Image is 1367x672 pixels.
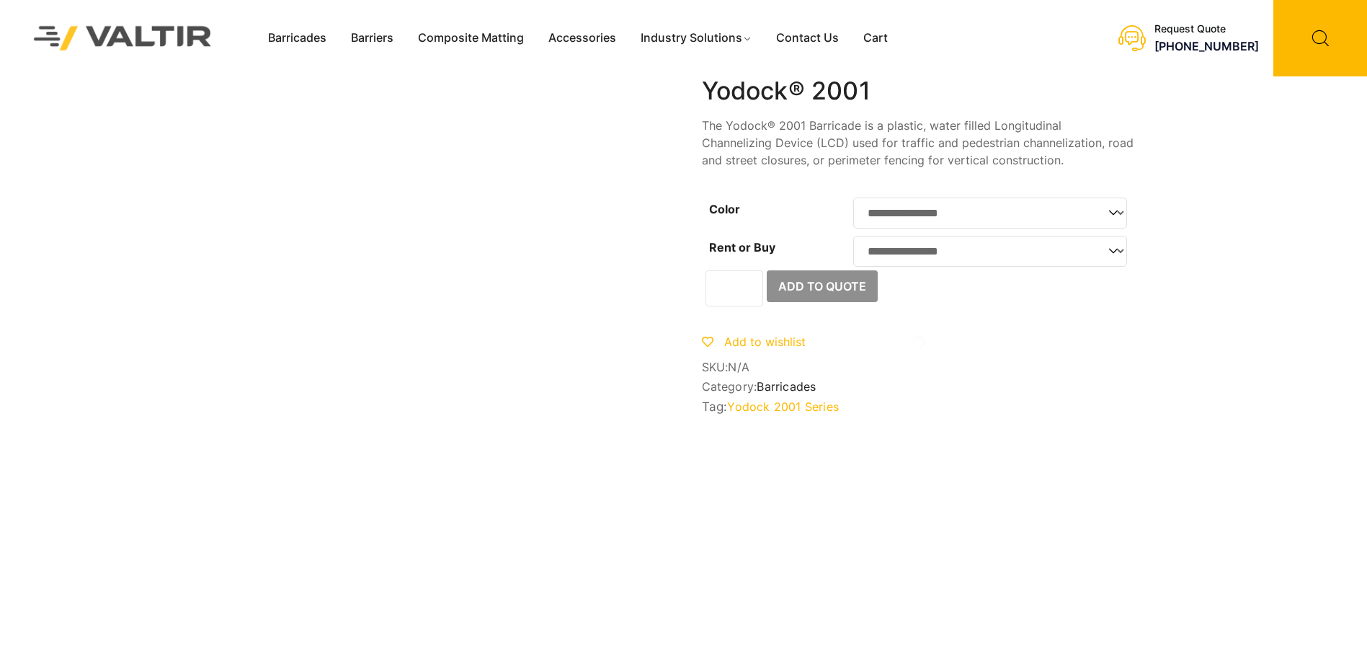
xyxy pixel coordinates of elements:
[15,7,231,68] img: Valtir Rentals
[757,379,816,394] a: Barricades
[727,399,839,414] a: Yodock 2001 Series
[1154,23,1259,35] div: Request Quote
[339,27,406,49] a: Barriers
[764,27,851,49] a: Contact Us
[1154,39,1259,53] a: [PHONE_NUMBER]
[702,361,1134,374] span: SKU:
[709,202,740,216] label: Color
[406,27,536,49] a: Composite Matting
[728,360,749,374] span: N/A
[628,27,765,49] a: Industry Solutions
[536,27,628,49] a: Accessories
[702,117,1134,169] p: The Yodock® 2001 Barricade is a plastic, water filled Longitudinal Channelizing Device (LCD) used...
[767,270,878,302] button: Add to Quote
[256,27,339,49] a: Barricades
[702,399,1134,414] span: Tag:
[702,76,1134,106] h1: Yodock® 2001
[702,380,1134,394] span: Category:
[709,240,775,255] label: Rent or Buy
[851,27,900,49] a: Cart
[705,270,763,306] input: Product quantity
